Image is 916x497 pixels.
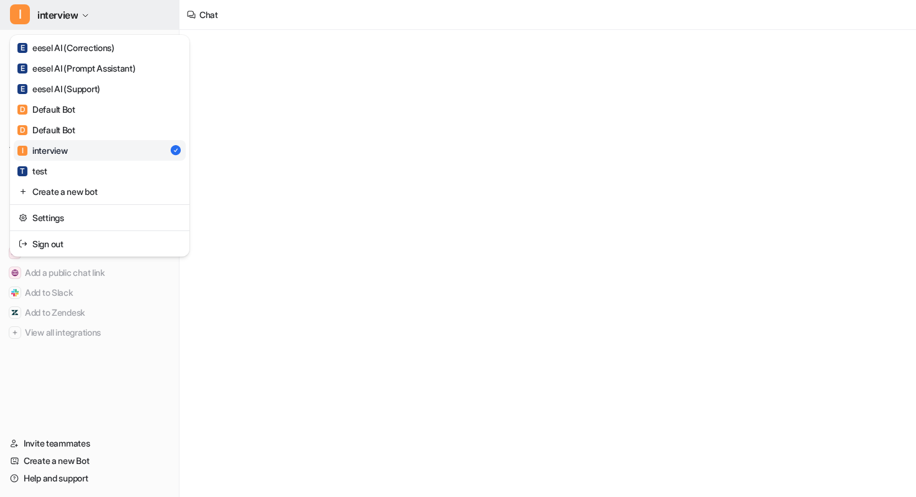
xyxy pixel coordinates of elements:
[17,62,135,75] div: eesel AI (Prompt Assistant)
[14,181,186,202] a: Create a new bot
[17,123,75,136] div: Default Bot
[17,146,27,156] span: I
[17,164,47,177] div: test
[10,4,30,24] span: I
[37,6,78,24] span: interview
[19,185,27,198] img: reset
[17,105,27,115] span: D
[17,82,100,95] div: eesel AI (Support)
[17,166,27,176] span: T
[17,84,27,94] span: E
[19,211,27,224] img: reset
[14,207,186,228] a: Settings
[10,35,189,257] div: Iinterview
[14,234,186,254] a: Sign out
[19,237,27,250] img: reset
[17,43,27,53] span: E
[17,144,67,157] div: interview
[17,125,27,135] span: D
[17,103,75,116] div: Default Bot
[17,41,115,54] div: eesel AI (Corrections)
[17,64,27,73] span: E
